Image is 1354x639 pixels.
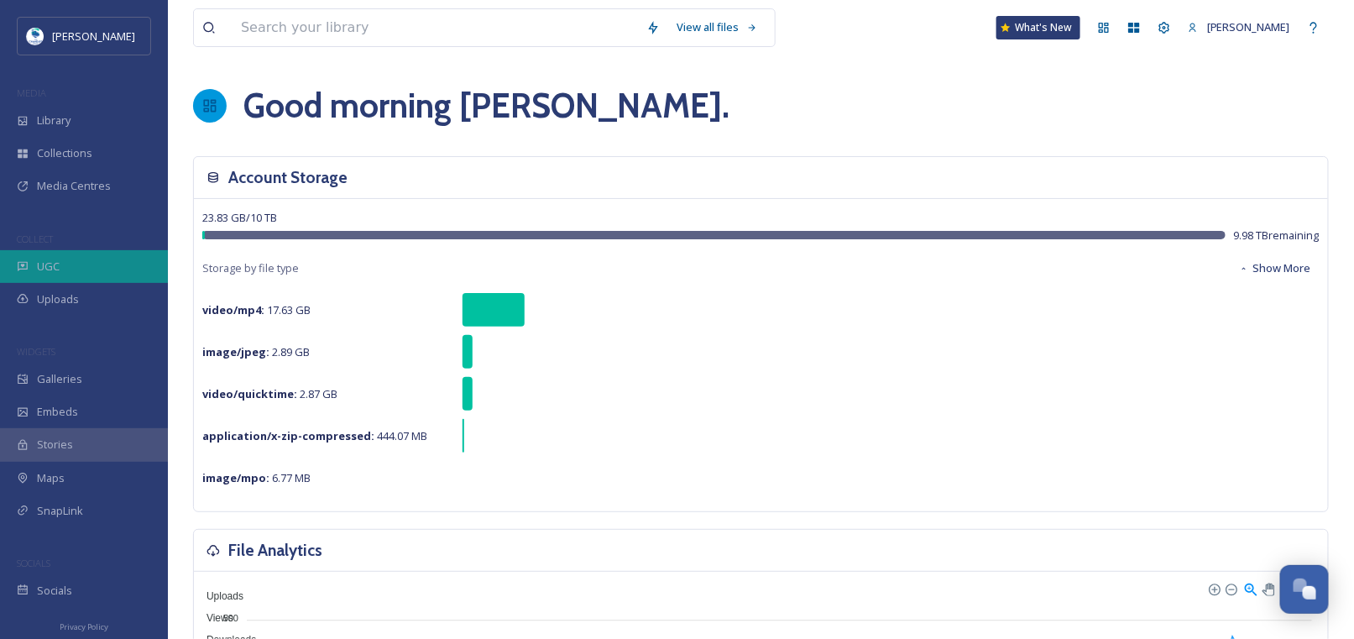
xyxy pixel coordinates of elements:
span: UGC [37,259,60,275]
span: 9.98 TB remaining [1234,228,1320,244]
span: 23.83 GB / 10 TB [202,210,277,225]
span: 444.07 MB [202,428,427,443]
strong: video/mp4 : [202,302,264,317]
strong: video/quicktime : [202,386,297,401]
h1: Good morning [PERSON_NAME] . [243,81,729,131]
strong: image/mpo : [202,470,269,485]
span: Uploads [194,590,243,602]
div: Zoom In [1208,583,1220,594]
span: 2.89 GB [202,344,310,359]
h3: File Analytics [228,538,322,563]
span: WIDGETS [17,345,55,358]
span: Media Centres [37,178,111,194]
span: Stories [37,437,73,453]
span: Embeds [37,404,78,420]
span: SOCIALS [17,557,50,569]
span: [PERSON_NAME] [52,29,135,44]
span: Storage by file type [202,260,299,276]
span: Galleries [37,371,82,387]
input: Search your library [233,9,638,46]
span: [PERSON_NAME] [1207,19,1290,34]
h3: Account Storage [228,165,348,190]
span: Privacy Policy [60,621,108,632]
span: Maps [37,470,65,486]
span: Library [37,113,71,128]
div: Selection Zoom [1243,581,1257,595]
tspan: 500 [223,613,238,623]
span: SnapLink [37,503,83,519]
span: 17.63 GB [202,302,311,317]
strong: application/x-zip-compressed : [202,428,374,443]
a: Privacy Policy [60,615,108,636]
span: Views [194,612,233,624]
a: View all files [668,11,766,44]
div: Zoom Out [1225,583,1236,594]
span: Socials [37,583,72,599]
div: Panning [1263,584,1273,594]
span: Uploads [37,291,79,307]
strong: image/jpeg : [202,344,269,359]
button: Open Chat [1280,565,1329,614]
span: Collections [37,145,92,161]
a: [PERSON_NAME] [1179,11,1299,44]
span: COLLECT [17,233,53,245]
a: What's New [996,16,1080,39]
span: MEDIA [17,86,46,99]
img: download.jpeg [27,28,44,45]
span: 2.87 GB [202,386,337,401]
button: Show More [1231,252,1320,285]
span: 6.77 MB [202,470,311,485]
